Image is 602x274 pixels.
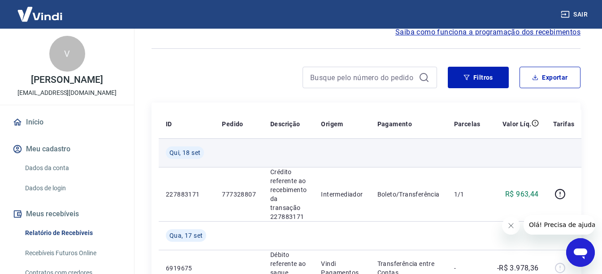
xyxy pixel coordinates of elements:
p: [EMAIL_ADDRESS][DOMAIN_NAME] [17,88,117,98]
input: Busque pelo número do pedido [310,71,415,84]
p: Crédito referente ao recebimento da transação 227883171 [270,167,307,221]
a: Recebíveis Futuros Online [22,244,123,262]
button: Sair [559,6,591,23]
a: Relatório de Recebíveis [22,224,123,242]
p: Pedido [222,120,243,128]
p: -R$ 3.978,36 [497,263,539,274]
span: Qui, 18 set [169,148,200,157]
p: Parcelas [454,120,481,128]
iframe: Botão para abrir a janela de mensagens [566,238,595,267]
button: Meu cadastro [11,139,123,159]
div: V [49,36,85,72]
p: Intermediador [321,190,363,199]
p: [PERSON_NAME] [31,75,103,85]
p: 1/1 [454,190,481,199]
img: Vindi [11,0,69,28]
p: - [454,264,481,273]
button: Meus recebíveis [11,204,123,224]
p: Descrição [270,120,300,128]
p: 6919675 [166,264,208,273]
span: Olá! Precisa de ajuda? [5,6,75,13]
iframe: Fechar mensagem [502,217,520,235]
p: Origem [321,120,343,128]
a: Dados da conta [22,159,123,177]
p: Boleto/Transferência [377,190,440,199]
iframe: Mensagem da empresa [524,215,595,235]
p: 777328807 [222,190,256,199]
a: Saiba como funciona a programação dos recebimentos [395,27,580,38]
p: 227883171 [166,190,208,199]
p: ID [166,120,172,128]
span: Qua, 17 set [169,231,203,240]
a: Início [11,112,123,132]
button: Filtros [448,67,509,88]
p: Tarifas [553,120,575,128]
a: Dados de login [22,179,123,197]
p: Valor Líq. [502,120,532,128]
button: Exportar [520,67,580,88]
p: Pagamento [377,120,412,128]
p: R$ 963,44 [505,189,539,200]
